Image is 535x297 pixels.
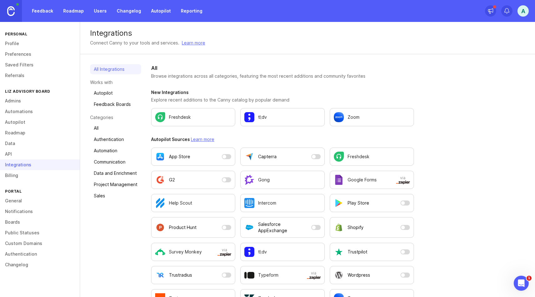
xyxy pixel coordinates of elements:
[240,266,324,284] a: Configure Typeform in a new tab.
[169,114,191,120] p: Freshdesk
[330,217,414,238] button: Shopify is currently disabled as an Autopilot data source. Open a modal to adjust settings.
[348,177,377,183] p: Google Forms
[169,154,190,160] p: App Store
[90,79,141,86] p: Works with
[330,243,414,261] button: Trustpilot is currently disabled as an Autopilot data source. Open a modal to adjust settings.
[151,148,235,166] button: App Store is currently disabled as an Autopilot data source. Open a modal to adjust settings.
[217,247,231,256] span: via
[517,5,529,17] button: A
[348,249,367,255] p: Trustpilot
[191,137,214,142] a: Learn more
[90,39,179,46] div: Connect Canny to your tools and services.
[151,243,235,261] a: Configure Survey Monkey in a new tab.
[258,249,267,255] p: tl;dv
[527,276,532,281] span: 1
[151,194,235,212] a: Configure Help Scout settings.
[330,266,414,284] button: Wordpress is currently disabled as an Autopilot data source. Open a modal to adjust settings.
[151,89,414,96] h3: New Integrations
[514,276,529,291] iframe: Intercom live chat
[307,271,321,279] span: via
[151,64,414,72] h2: All
[90,168,141,178] a: Data and Enrichment
[90,29,525,37] div: Integrations
[240,217,324,238] button: Salesforce AppExchange is currently disabled as an Autopilot data source. Open a modal to adjust ...
[258,221,308,234] p: Salesforce AppExchange
[151,73,414,79] p: Browse integrations across all categories, featuring the most recent additions and community favo...
[258,272,278,278] p: Typeform
[151,97,414,103] p: Explore recent additions to the Canny catalog by popular demand
[177,5,206,17] a: Reporting
[330,148,414,166] a: Configure Freshdesk settings.
[348,272,370,278] p: Wordpress
[240,148,324,166] button: Capterra is currently disabled as an Autopilot data source. Open a modal to adjust settings.
[151,108,235,126] a: Configure Freshdesk settings.
[396,180,410,184] img: svg+xml;base64,PHN2ZyB3aWR0aD0iNTAwIiBoZWlnaHQ9IjEzNiIgZmlsbD0ibm9uZSIgeG1sbnM9Imh0dHA6Ly93d3cudz...
[59,5,88,17] a: Roadmap
[240,194,324,212] a: Configure Intercom settings.
[90,114,141,121] p: Categories
[151,136,414,143] h3: Autopilot Sources
[7,6,15,16] img: Canny Home
[169,177,175,183] p: G2
[240,108,324,126] a: Configure tl;dv settings.
[348,200,369,206] p: Play Store
[217,253,231,256] img: svg+xml;base64,PHN2ZyB3aWR0aD0iNTAwIiBoZWlnaHQ9IjEzNiIgZmlsbD0ibm9uZSIgeG1sbnM9Imh0dHA6Ly93d3cudz...
[348,114,359,120] p: Zoom
[330,194,414,212] button: Play Store is currently disabled as an Autopilot data source. Open a modal to adjust settings.
[169,249,202,255] p: Survey Monkey
[90,191,141,201] a: Sales
[169,272,192,278] p: Trustradius
[307,276,321,279] img: svg+xml;base64,PHN2ZyB3aWR0aD0iNTAwIiBoZWlnaHQ9IjEzNiIgZmlsbD0ibm9uZSIgeG1sbnM9Imh0dHA6Ly93d3cudz...
[28,5,57,17] a: Feedback
[240,171,324,189] a: Configure Gong settings.
[90,134,141,144] a: Authentication
[169,200,192,206] p: Help Scout
[90,99,141,109] a: Feedback Boards
[258,200,276,206] p: Intercom
[258,177,270,183] p: Gong
[90,88,141,98] a: Autopilot
[348,224,364,231] p: Shopify
[90,5,110,17] a: Users
[151,266,235,284] button: Trustradius is currently disabled as an Autopilot data source. Open a modal to adjust settings.
[90,180,141,190] a: Project Management
[147,5,175,17] a: Autopilot
[151,217,235,238] button: Product Hunt is currently disabled as an Autopilot data source. Open a modal to adjust settings.
[396,175,410,184] span: via
[258,154,277,160] p: Capterra
[169,224,196,231] p: Product Hunt
[258,114,267,120] p: tl;dv
[90,157,141,167] a: Communication
[330,171,414,189] a: Configure Google Forms in a new tab.
[151,171,235,189] button: G2 is currently disabled as an Autopilot data source. Open a modal to adjust settings.
[90,64,141,74] a: All Integrations
[90,123,141,133] a: All
[330,108,414,126] a: Configure Zoom settings.
[90,146,141,156] a: Automation
[240,243,324,261] a: Configure tl;dv settings.
[348,154,369,160] p: Freshdesk
[113,5,145,17] a: Changelog
[182,39,205,46] a: Learn more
